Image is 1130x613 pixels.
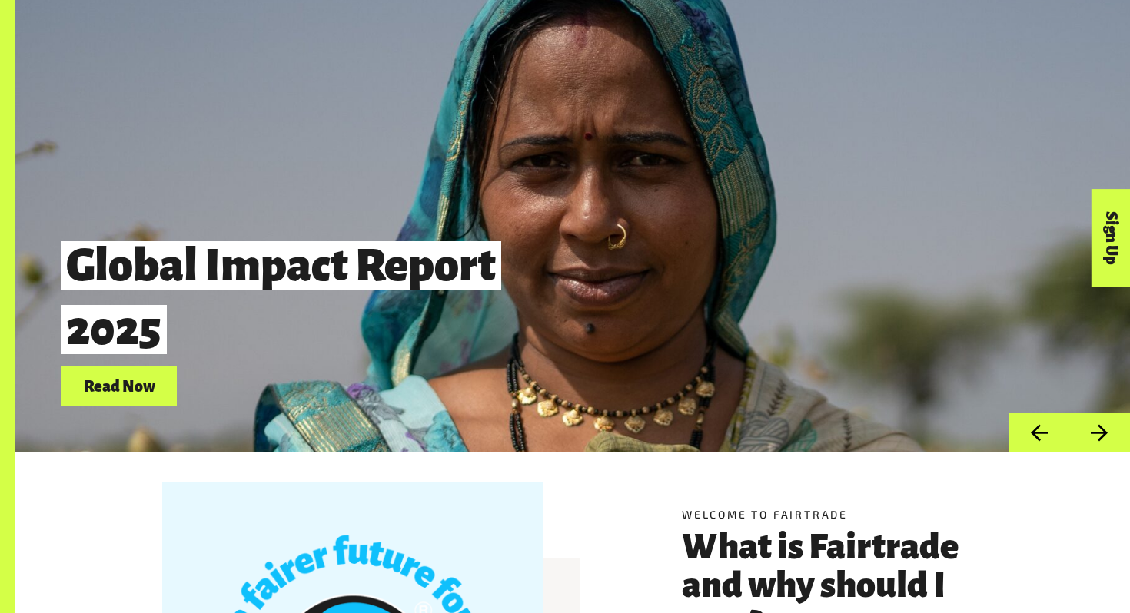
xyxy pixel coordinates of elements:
[61,366,177,406] a: Read Now
[61,241,501,354] span: Global Impact Report 2025
[682,506,983,522] h5: Welcome to Fairtrade
[1009,413,1069,452] button: Previous
[1069,413,1130,452] button: Next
